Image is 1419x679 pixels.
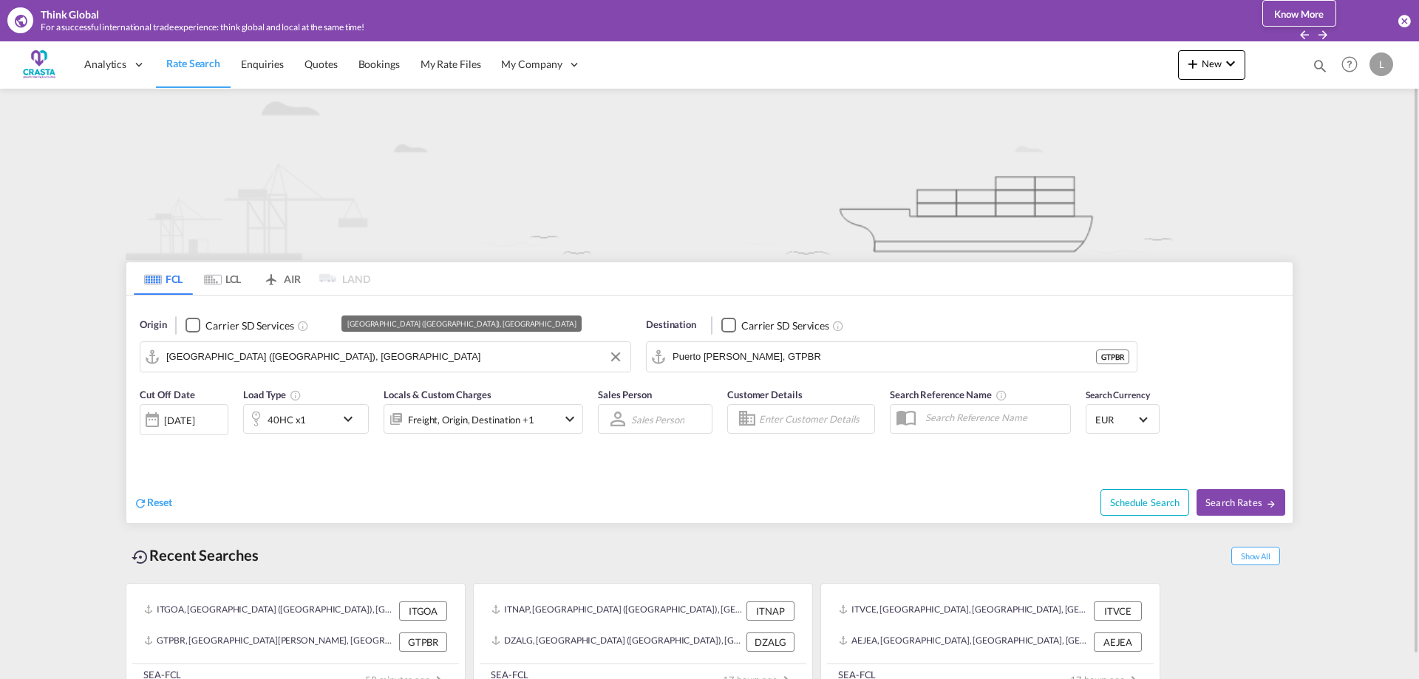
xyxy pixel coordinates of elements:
[1094,601,1142,621] div: ITVCE
[1184,55,1202,72] md-icon: icon-plus 400-fg
[126,296,1293,524] div: Origin Checkbox No InkUnchecked: Search for CY (Container Yard) services for all selected carrier...
[1274,8,1324,20] span: Know More
[41,7,99,22] div: Think Global
[262,270,280,282] md-icon: icon-airplane
[421,58,481,70] span: My Rate Files
[491,40,591,88] div: My Company
[156,40,231,88] a: Rate Search
[721,318,829,333] md-checkbox: Checkbox No Ink
[144,601,395,621] div: ITGOA, Genova (Genoa), Italy, Southern Europe, Europe
[741,318,829,333] div: Carrier SD Services
[147,496,172,508] span: Reset
[164,414,194,427] div: [DATE]
[1178,50,1245,80] button: icon-plus 400-fgNewicon-chevron-down
[1100,489,1189,516] button: Note: By default Schedule search will only considerorigin ports, destination ports and cut off da...
[399,601,447,621] div: ITGOA
[890,389,1007,400] span: Search Reference Name
[1197,489,1285,516] button: Search Ratesicon-arrow-right
[491,601,743,621] div: ITNAP, Napoli (Naples), Italy, Southern Europe, Europe
[132,548,149,566] md-icon: icon-backup-restore
[673,346,1096,368] input: Search by Port
[561,410,579,428] md-icon: icon-chevron-down
[630,409,686,430] md-select: Sales Person
[1316,27,1330,41] button: icon-arrow-right
[746,601,794,621] div: ITNAP
[1312,58,1328,74] md-icon: icon-magnify
[134,497,147,510] md-icon: icon-refresh
[410,40,491,88] a: My Rate Files
[358,58,400,70] span: Bookings
[193,262,252,295] md-tab-item: LCL
[241,58,284,70] span: Enquiries
[140,389,195,400] span: Cut Off Date
[231,40,294,88] a: Enquiries
[501,57,562,72] span: My Company
[339,410,364,428] md-icon: icon-chevron-down
[1397,13,1412,28] button: icon-close-circle
[839,601,1090,621] div: ITVCE, Venezia, Italy, Southern Europe, Europe
[297,320,309,332] md-icon: Unchecked: Search for CY (Container Yard) services for all selected carriers.Checked : Search for...
[134,262,370,295] md-pagination-wrapper: Use the left and right arrow keys to navigate between tabs
[1222,55,1239,72] md-icon: icon-chevron-down
[348,40,410,88] a: Bookings
[1231,547,1280,565] span: Show All
[84,57,126,72] span: Analytics
[408,409,534,430] div: Freight Origin Destination Factory Stuffing
[252,262,311,295] md-tab-item: AIR
[727,389,802,400] span: Customer Details
[399,632,447,652] div: GTPBR
[996,389,1007,401] md-icon: Your search will be saved by the below given name
[1086,389,1150,400] span: Search Currency
[347,315,576,332] div: [GEOGRAPHIC_DATA] ([GEOGRAPHIC_DATA]), [GEOGRAPHIC_DATA]
[166,57,220,69] span: Rate Search
[1096,349,1129,364] div: GTPBR
[140,434,151,454] md-datepicker: Select
[140,318,166,332] span: Origin
[1369,52,1393,76] div: L
[759,408,870,430] input: Enter Customer Details
[304,58,337,70] span: Quotes
[294,40,347,88] a: Quotes
[243,389,302,400] span: Load Type
[134,262,193,295] md-tab-item: FCL
[126,89,1293,260] img: new-FCL.png
[186,318,293,333] md-checkbox: Checkbox No Ink
[166,346,623,368] input: Search by Port
[1337,52,1362,77] span: Help
[1337,52,1369,78] div: Help
[144,632,395,652] div: GTPBR, Puerto Barrios, Guatemala, Mexico & Central America, Americas
[1298,28,1311,41] md-icon: icon-arrow-left
[839,632,1090,652] div: AEJEA, Jebel Ali, United Arab Emirates, Middle East, Middle East
[646,318,696,332] span: Destination
[746,632,794,652] div: DZALG
[1095,413,1137,426] span: EUR
[1184,58,1239,69] span: New
[290,389,302,401] md-icon: Select multiple loads to view rates
[205,318,293,333] div: Carrier SD Services
[1094,632,1142,652] div: AEJEA
[491,632,743,652] div: DZALG, Alger (Algiers), Algeria, Northern Africa, Africa
[384,389,491,400] span: Locals & Custom Charges
[126,539,265,572] div: Recent Searches
[598,389,652,400] span: Sales Person
[140,404,228,435] div: [DATE]
[605,346,627,368] button: Clear Input
[13,13,28,28] md-icon: icon-earth
[832,320,844,332] md-icon: Unchecked: Search for CY (Container Yard) services for all selected carriers.Checked : Search for...
[1316,28,1330,41] md-icon: icon-arrow-right
[1312,58,1328,80] div: icon-magnify
[1266,499,1276,509] md-icon: icon-arrow-right
[140,342,630,372] md-input-container: Genova (Genoa), ITGOA
[647,342,1137,372] md-input-container: Puerto Barrios, GTPBR
[134,495,172,511] div: icon-refreshReset
[1094,409,1151,430] md-select: Select Currency: € EUREuro
[268,409,306,430] div: 40HC x1
[1298,27,1315,41] button: icon-arrow-left
[384,404,583,434] div: Freight Origin Destination Factory Stuffingicon-chevron-down
[1205,497,1276,508] span: Search Rates
[74,40,156,88] div: Analytics
[918,406,1070,429] input: Search Reference Name
[41,21,1201,34] div: For a successful international trade experience: think global and local at the same time!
